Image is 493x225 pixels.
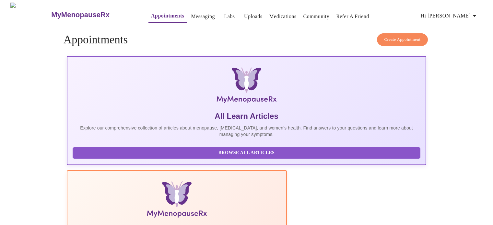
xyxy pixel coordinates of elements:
img: Menopause Manual [106,181,248,220]
a: Labs [224,12,235,21]
button: Uploads [241,10,265,23]
a: Refer a Friend [336,12,369,21]
a: Appointments [151,11,184,20]
button: Labs [219,10,240,23]
h5: All Learn Articles [73,111,421,121]
a: Uploads [244,12,263,21]
a: Browse All Articles [73,150,422,155]
span: Browse All Articles [79,149,414,157]
button: Refer a Friend [334,10,372,23]
button: Medications [266,10,299,23]
img: MyMenopauseRx Logo [10,3,51,27]
button: Community [301,10,332,23]
button: Hi [PERSON_NAME] [418,9,481,22]
span: Create Appointment [384,36,421,43]
button: Messaging [188,10,217,23]
button: Appointments [148,9,187,23]
h3: MyMenopauseRx [51,11,110,19]
a: MyMenopauseRx [51,4,135,26]
a: Medications [269,12,296,21]
a: Community [303,12,330,21]
h4: Appointments [64,33,430,46]
a: Messaging [191,12,215,21]
button: Create Appointment [377,33,428,46]
span: Hi [PERSON_NAME] [421,11,478,20]
button: Browse All Articles [73,147,421,159]
img: MyMenopauseRx Logo [126,67,366,106]
p: Explore our comprehensive collection of articles about menopause, [MEDICAL_DATA], and women's hea... [73,125,421,138]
